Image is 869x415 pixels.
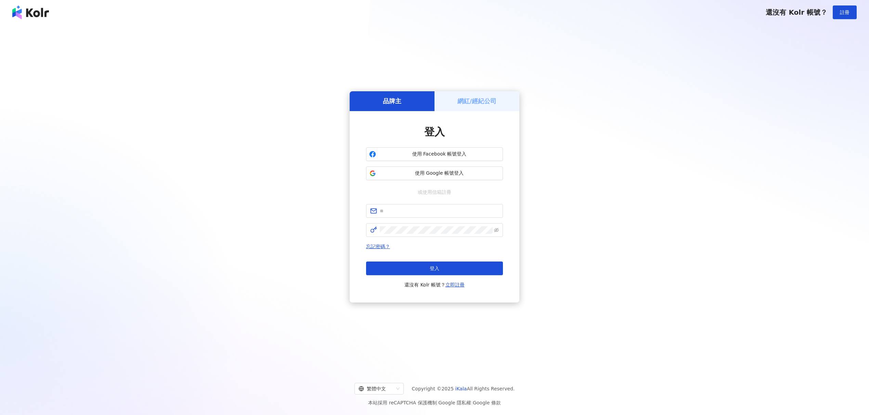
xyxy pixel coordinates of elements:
a: 立即註冊 [445,282,465,287]
span: | [437,400,439,405]
a: 忘記密碼？ [366,244,390,249]
a: Google 條款 [473,400,501,405]
a: Google 隱私權 [438,400,471,405]
button: 使用 Facebook 帳號登入 [366,147,503,161]
img: logo [12,5,49,19]
button: 登入 [366,262,503,275]
span: 或使用信箱註冊 [413,188,456,196]
span: 註冊 [840,10,849,15]
span: 登入 [424,126,445,138]
div: 繁體中文 [359,383,393,394]
span: | [471,400,473,405]
span: eye-invisible [494,228,499,232]
a: iKala [455,386,467,391]
button: 使用 Google 帳號登入 [366,166,503,180]
h5: 品牌主 [383,97,401,105]
span: 使用 Facebook 帳號登入 [379,151,500,158]
span: 本站採用 reCAPTCHA 保護機制 [368,399,501,407]
span: 還沒有 Kolr 帳號？ [766,8,827,16]
span: Copyright © 2025 All Rights Reserved. [412,385,515,393]
span: 使用 Google 帳號登入 [379,170,500,177]
span: 還沒有 Kolr 帳號？ [404,281,465,289]
span: 登入 [430,266,439,271]
button: 註冊 [833,5,857,19]
h5: 網紅/經紀公司 [457,97,497,105]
